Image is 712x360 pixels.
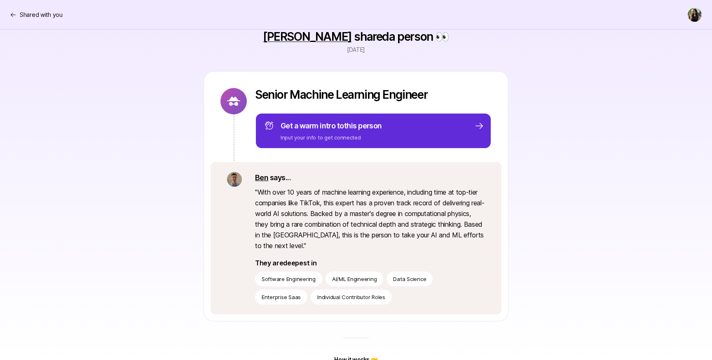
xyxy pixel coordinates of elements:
p: Individual Contributor Roles [317,293,385,301]
p: AI/ML Engineering [332,275,377,283]
p: says... [255,172,485,183]
p: Enterprise Saas [262,293,301,301]
a: [PERSON_NAME] [263,30,352,44]
p: Data Science [393,275,426,283]
p: shared a person 👀 [263,30,449,43]
a: Ben [255,173,268,182]
p: Senior Machine Learning Engineer [255,88,492,101]
img: bf8f663c_42d6_4f7d_af6b_5f71b9527721.jpg [227,172,242,187]
p: " With over 10 years of machine learning experience, including time at top-tier companies like Ti... [255,187,485,251]
p: Shared with you [20,10,63,20]
p: Software Engineering [262,275,316,283]
p: Input your info to get connected [281,133,382,142]
img: Yesha Shah [688,8,702,22]
p: [DATE] [347,45,365,55]
button: Yesha Shah [687,7,702,22]
p: They are deepest in [255,258,485,268]
p: Get a warm intro [281,120,382,132]
span: to this person [337,121,382,130]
